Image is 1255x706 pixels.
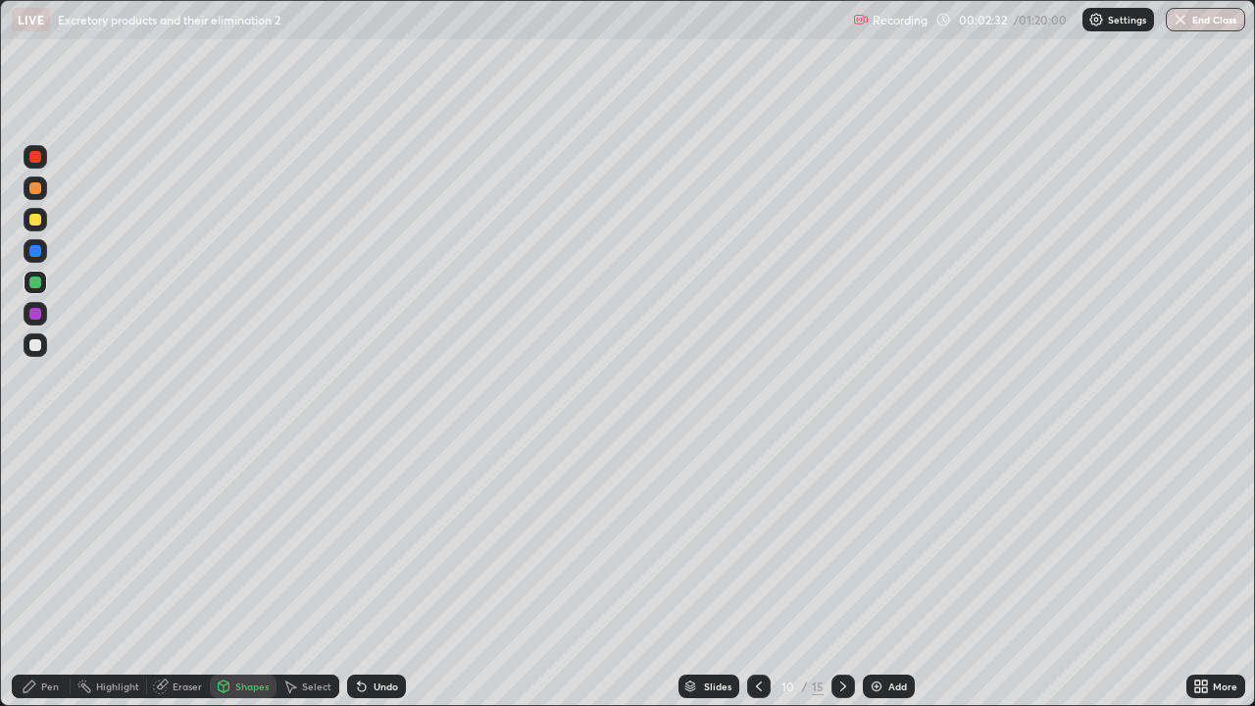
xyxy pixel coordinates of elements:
div: Shapes [235,681,269,691]
img: class-settings-icons [1088,12,1104,27]
div: Undo [374,681,398,691]
p: LIVE [18,12,44,27]
div: 15 [812,678,824,695]
img: end-class-cross [1173,12,1188,27]
p: Settings [1108,15,1146,25]
div: Select [302,681,331,691]
div: Highlight [96,681,139,691]
div: Slides [704,681,731,691]
button: End Class [1166,8,1245,31]
div: More [1213,681,1237,691]
p: Excretory products and their elimination 2 [58,12,280,27]
div: Add [888,681,907,691]
div: 10 [778,681,798,692]
div: / [802,681,808,692]
div: Eraser [173,681,202,691]
img: recording.375f2c34.svg [853,12,869,27]
img: add-slide-button [869,679,884,694]
p: Recording [873,13,928,27]
div: Pen [41,681,59,691]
